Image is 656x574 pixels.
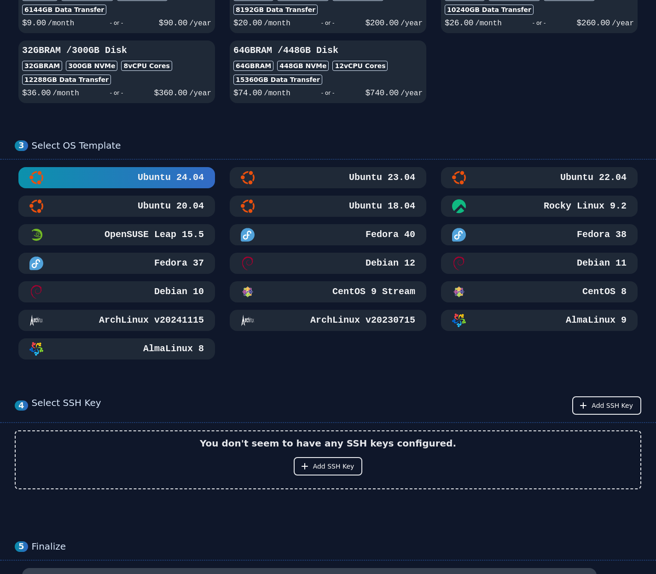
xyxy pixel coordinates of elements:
[74,17,158,29] div: - or -
[241,313,255,327] img: ArchLinux v20230715
[97,314,204,327] h3: ArchLinux v20241115
[264,89,290,98] span: /month
[22,5,106,15] div: 6144 GB Data Transfer
[366,88,399,98] span: $ 740.00
[22,61,62,71] div: 32GB RAM
[401,89,423,98] span: /year
[577,18,610,28] span: $ 260.00
[29,171,43,185] img: Ubuntu 24.04
[230,310,426,331] button: ArchLinux v20230715ArchLinux v20230715
[230,253,426,274] button: Debian 12Debian 12
[452,285,466,299] img: CentOS 8
[32,541,641,552] div: Finalize
[29,285,43,299] img: Debian 10
[15,140,28,151] div: 3
[154,88,187,98] span: $ 360.00
[290,17,366,29] div: - or -
[241,228,255,242] img: Fedora 40
[241,256,255,270] img: Debian 12
[18,338,215,359] button: AlmaLinux 8AlmaLinux 8
[502,17,577,29] div: - or -
[452,256,466,270] img: Debian 11
[233,18,262,28] span: $ 20.00
[475,19,502,28] span: /month
[366,18,399,28] span: $ 200.00
[32,396,101,415] div: Select SSH Key
[347,200,415,213] h3: Ubuntu 18.04
[18,310,215,331] button: ArchLinux v20241115ArchLinux v20241115
[452,228,466,242] img: Fedora 38
[572,396,641,415] button: Add SSH Key
[189,19,211,28] span: /year
[29,313,43,327] img: ArchLinux v20241115
[364,257,415,270] h3: Debian 12
[233,61,273,71] div: 64GB RAM
[441,196,638,217] button: Rocky Linux 9.2Rocky Linux 9.2
[230,41,426,103] button: 64GBRAM /448GB Disk64GBRAM448GB NVMe12vCPU Cores15360GB Data Transfer$74.00/month- or -$740.00/year
[136,200,204,213] h3: Ubuntu 20.04
[18,167,215,188] button: Ubuntu 24.04Ubuntu 24.04
[152,257,204,270] h3: Fedora 37
[141,342,204,355] h3: AlmaLinux 8
[32,140,641,151] div: Select OS Template
[230,196,426,217] button: Ubuntu 18.04Ubuntu 18.04
[18,41,215,103] button: 32GBRAM /300GB Disk32GBRAM300GB NVMe8vCPU Cores12288GB Data Transfer$36.00/month- or -$360.00/year
[294,457,363,475] button: Add SSH Key
[200,437,456,450] h2: You don't seem to have any SSH keys configured.
[230,167,426,188] button: Ubuntu 23.04Ubuntu 23.04
[22,18,46,28] span: $ 9.00
[18,281,215,302] button: Debian 10Debian 10
[22,44,211,57] h3: 32GB RAM / 300 GB Disk
[401,19,423,28] span: /year
[264,19,290,28] span: /month
[277,61,329,71] div: 448 GB NVMe
[542,200,627,213] h3: Rocky Linux 9.2
[66,61,117,71] div: 300 GB NVMe
[233,88,262,98] span: $ 74.00
[18,253,215,274] button: Fedora 37Fedora 37
[575,257,627,270] h3: Debian 11
[364,228,415,241] h3: Fedora 40
[230,281,426,302] button: CentOS 9 StreamCentOS 9 Stream
[103,228,204,241] h3: OpenSUSE Leap 15.5
[441,281,638,302] button: CentOS 8CentOS 8
[121,61,172,71] div: 8 vCPU Cores
[592,401,633,410] span: Add SSH Key
[441,253,638,274] button: Debian 11Debian 11
[452,199,466,213] img: Rocky Linux 9.2
[79,87,154,99] div: - or -
[445,18,473,28] span: $ 26.00
[136,171,204,184] h3: Ubuntu 24.04
[452,171,466,185] img: Ubuntu 22.04
[18,196,215,217] button: Ubuntu 20.04Ubuntu 20.04
[332,61,388,71] div: 12 vCPU Cores
[313,462,354,471] span: Add SSH Key
[48,19,75,28] span: /month
[15,541,28,552] div: 5
[152,285,204,298] h3: Debian 10
[22,88,51,98] span: $ 36.00
[290,87,366,99] div: - or -
[29,228,43,242] img: OpenSUSE Leap 15.5 Minimal
[29,199,43,213] img: Ubuntu 20.04
[22,75,111,85] div: 12288 GB Data Transfer
[445,5,534,15] div: 10240 GB Data Transfer
[347,171,415,184] h3: Ubuntu 23.04
[331,285,415,298] h3: CentOS 9 Stream
[241,199,255,213] img: Ubuntu 18.04
[558,171,627,184] h3: Ubuntu 22.04
[612,19,634,28] span: /year
[233,5,318,15] div: 8192 GB Data Transfer
[52,89,79,98] span: /month
[15,400,28,411] div: 4
[159,18,187,28] span: $ 90.00
[189,89,211,98] span: /year
[233,75,322,85] div: 15360 GB Data Transfer
[29,256,43,270] img: Fedora 37
[18,224,215,245] button: OpenSUSE Leap 15.5 MinimalOpenSUSE Leap 15.5
[241,285,255,299] img: CentOS 9 Stream
[452,313,466,327] img: AlmaLinux 9
[233,44,423,57] h3: 64GB RAM / 448 GB Disk
[441,310,638,331] button: AlmaLinux 9AlmaLinux 9
[581,285,627,298] h3: CentOS 8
